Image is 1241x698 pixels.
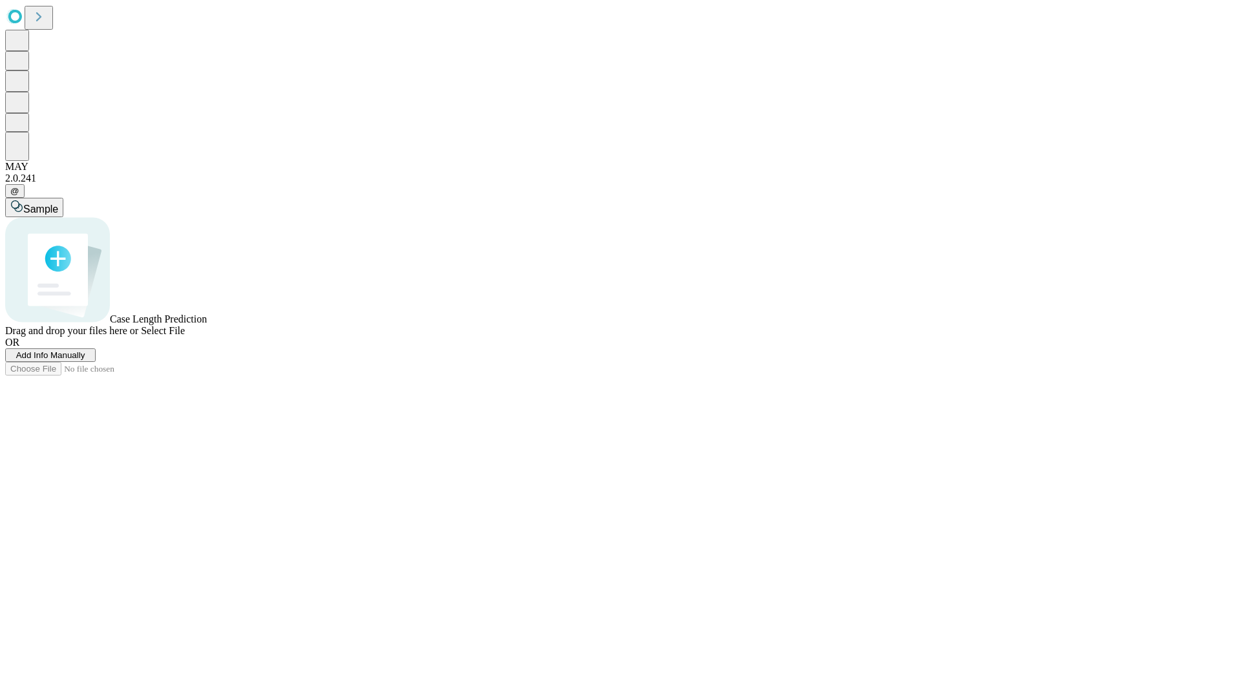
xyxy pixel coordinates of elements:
span: @ [10,186,19,196]
button: Sample [5,198,63,217]
span: Add Info Manually [16,350,85,360]
div: 2.0.241 [5,173,1236,184]
span: Drag and drop your files here or [5,325,138,336]
span: Sample [23,204,58,215]
button: Add Info Manually [5,348,96,362]
button: @ [5,184,25,198]
span: OR [5,337,19,348]
span: Case Length Prediction [110,313,207,324]
span: Select File [141,325,185,336]
div: MAY [5,161,1236,173]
